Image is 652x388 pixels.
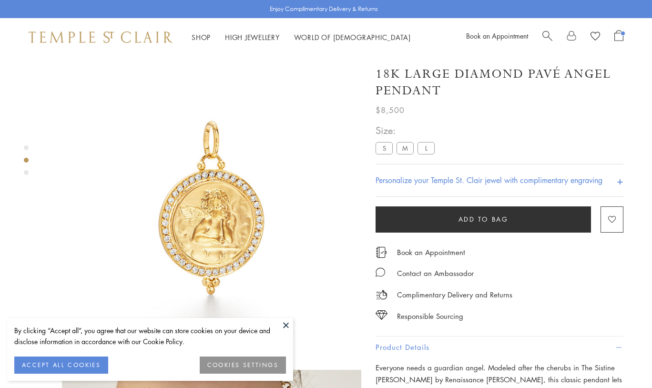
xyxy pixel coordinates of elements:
[458,214,509,225] span: Add to bag
[376,66,623,99] h1: 18K Large Diamond Pavé Angel Pendant
[376,142,393,154] label: S
[24,143,29,183] div: Product gallery navigation
[376,337,623,358] button: Product Details
[376,174,602,186] h4: Personalize your Temple St. Clair jewel with complimentary engraving
[397,247,465,257] a: Book an Appointment
[376,310,387,320] img: icon_sourcing.svg
[376,104,405,116] span: $8,500
[14,325,286,347] div: By clicking “Accept all”, you agree that our website can store cookies on your device and disclos...
[192,31,411,43] nav: Main navigation
[397,289,512,301] p: Complimentary Delivery and Returns
[397,267,474,279] div: Contact an Ambassador
[376,206,591,233] button: Add to bag
[542,30,552,44] a: Search
[376,123,438,138] span: Size:
[466,31,528,41] a: Book an Appointment
[29,31,173,43] img: Temple St. Clair
[591,30,600,44] a: View Wishlist
[192,32,211,42] a: ShopShop
[376,289,387,301] img: icon_delivery.svg
[270,4,378,14] p: Enjoy Complimentary Delivery & Returns
[604,343,642,378] iframe: Gorgias live chat messenger
[397,142,414,154] label: M
[418,142,435,154] label: L
[62,56,361,356] img: AP21-PAVE
[200,357,286,374] button: COOKIES SETTINGS
[397,310,463,322] div: Responsible Sourcing
[376,247,387,258] img: icon_appointment.svg
[617,172,623,189] h4: +
[376,267,385,277] img: MessageIcon-01_2.svg
[225,32,280,42] a: High JewelleryHigh Jewellery
[614,30,623,44] a: Open Shopping Bag
[14,357,108,374] button: ACCEPT ALL COOKIES
[294,32,411,42] a: World of [DEMOGRAPHIC_DATA]World of [DEMOGRAPHIC_DATA]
